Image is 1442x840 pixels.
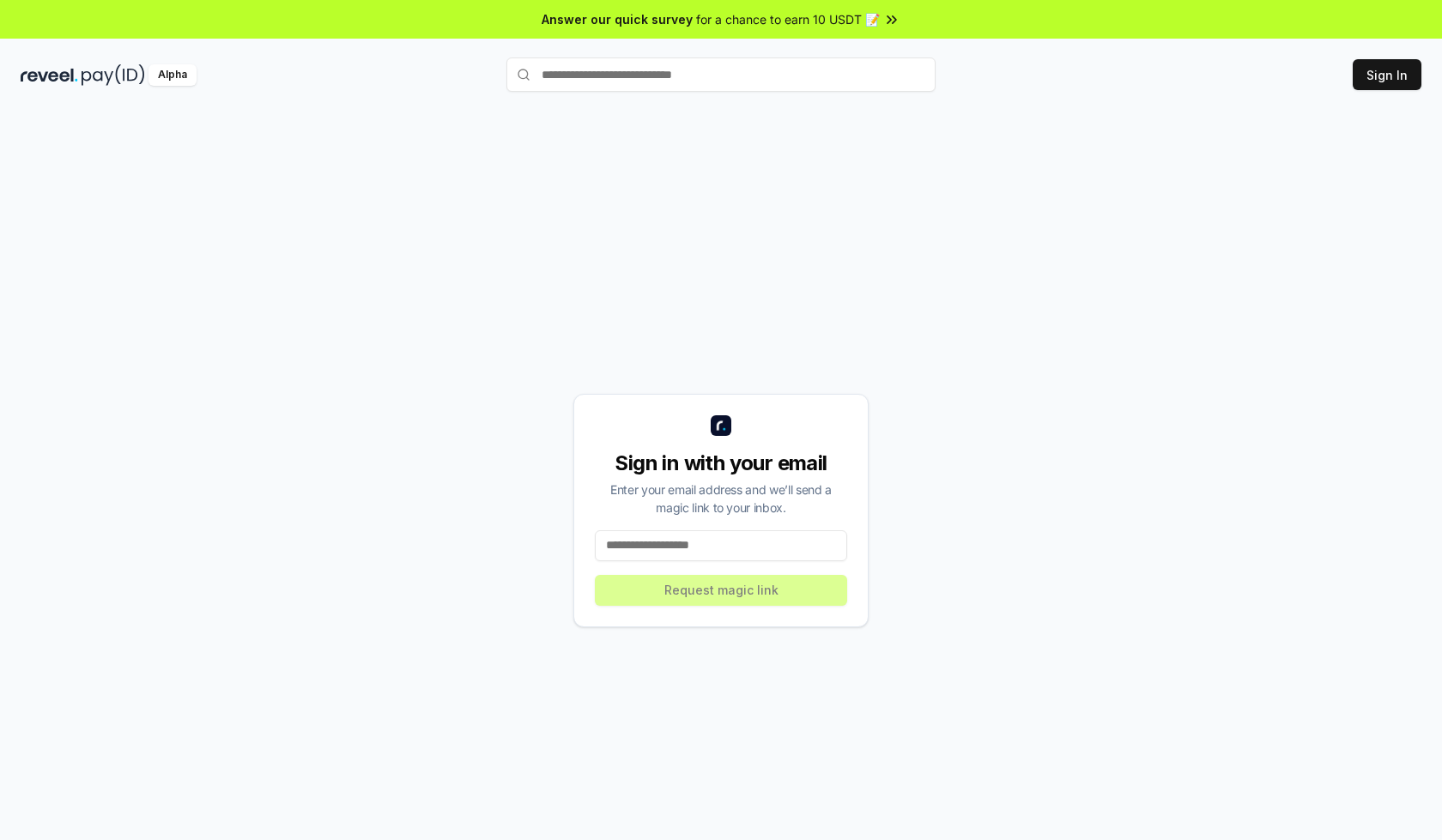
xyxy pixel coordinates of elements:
[696,10,880,28] span: for a chance to earn 10 USDT 📝
[542,10,693,28] span: Answer our quick survey
[82,64,145,86] img: pay_id
[595,450,847,477] div: Sign in with your email
[148,64,197,86] div: Alpha
[711,415,731,436] img: logo_small
[21,64,78,86] img: reveel_dark
[1353,59,1421,90] button: Sign In
[595,480,847,517] div: Enter your email address and we’ll send a magic link to your inbox.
